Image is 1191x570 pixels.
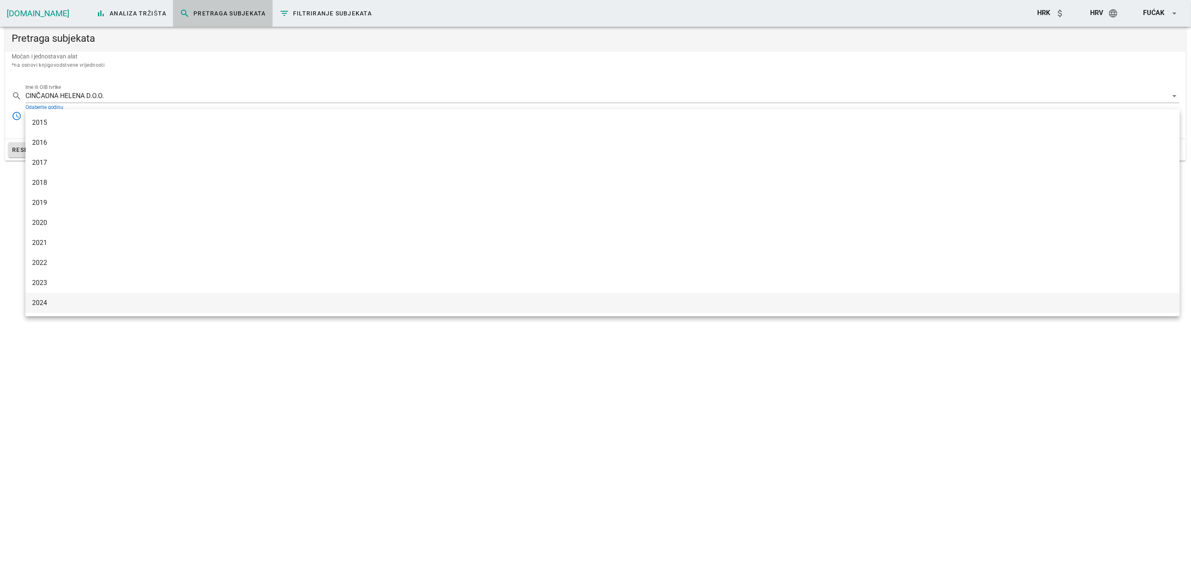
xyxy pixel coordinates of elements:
[25,109,1179,123] div: Odaberite godinu
[1108,8,1118,18] i: language
[1090,9,1103,17] span: hrv
[25,104,63,111] label: Odaberite godinu
[1143,9,1164,17] span: Fućak
[32,219,1173,227] div: 2020
[5,52,1186,76] div: Moćan i jednostavan alat
[32,299,1173,307] div: 2024
[32,239,1173,247] div: 2021
[32,119,1173,126] div: 2015
[12,61,1179,69] div: *na osnovi knjigovodstvene vrijednosti
[12,145,57,155] span: Resetiraj
[1037,9,1050,17] span: HRK
[8,142,60,157] button: Resetiraj
[96,8,106,18] i: bar_chart
[5,25,1186,52] div: Pretraga subjekata
[32,179,1173,187] div: 2018
[25,84,61,91] label: Ime ili OIB tvrtke
[279,8,372,18] span: Filtriranje subjekata
[1169,8,1179,18] i: arrow_drop_down
[32,279,1173,287] div: 2023
[32,139,1173,146] div: 2016
[32,159,1173,166] div: 2017
[96,8,166,18] span: Analiza tržišta
[32,199,1173,207] div: 2019
[180,8,266,18] span: Pretraga subjekata
[1055,8,1065,18] i: attach_money
[32,259,1173,267] div: 2022
[1169,91,1179,101] i: arrow_drop_down
[12,91,22,101] i: search
[7,8,69,18] a: [DOMAIN_NAME]
[12,111,22,121] i: access_time
[180,8,190,18] i: search
[279,8,289,18] i: filter_list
